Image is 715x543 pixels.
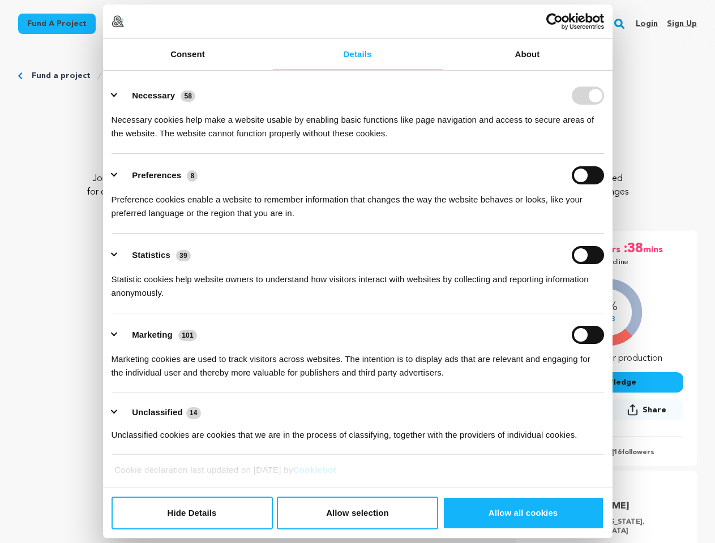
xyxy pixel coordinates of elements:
[112,184,604,220] div: Preference cookies enable a website to remember information that changes the way the website beha...
[623,240,643,258] span: :38
[112,420,604,442] div: Unclassified cookies are cookies that we are in the process of classifying, together with the pro...
[443,39,613,70] a: About
[112,344,604,380] div: Marketing cookies are used to track visitors across websites. The intention is to display ads tha...
[643,240,665,258] span: mins
[18,14,96,34] a: Fund a project
[610,399,683,425] span: Share
[643,404,666,416] span: Share
[112,264,604,300] div: Statistic cookies help website owners to understand how visitors interact with websites by collec...
[132,330,173,339] label: Marketing
[86,172,629,213] p: Join us in creating a rarely seen type of theatrical mask performance that goes beyond language b...
[186,407,201,419] span: 14
[553,499,677,513] a: Goto Katie Kaufmann profile
[176,250,191,261] span: 39
[277,497,438,529] button: Allow selection
[187,170,198,182] span: 8
[636,15,658,33] a: Login
[178,330,197,341] span: 101
[112,406,208,420] button: Unclassified (14)
[18,136,697,149] p: [GEOGRAPHIC_DATA], [US_STATE] | Theatre
[614,449,622,456] span: 16
[32,70,91,81] a: Fund a project
[553,518,677,536] p: 1 Campaigns | [US_STATE], [GEOGRAPHIC_DATA]
[112,105,604,140] div: Necessary cookies help make a website usable by enabling basic functions like page navigation and...
[112,166,205,184] button: Preferences (8)
[132,250,170,260] label: Statistics
[112,497,273,529] button: Hide Details
[112,326,204,344] button: Marketing (101)
[112,87,203,105] button: Necessary (58)
[112,246,198,264] button: Statistics (39)
[181,90,195,102] span: 58
[103,39,273,70] a: Consent
[132,170,181,180] label: Preferences
[132,90,175,100] label: Necessary
[106,463,609,485] div: Cookie declaration last updated on [DATE] by
[667,15,697,33] a: Sign up
[293,465,336,475] a: Cookiebot
[18,70,697,81] div: Breadcrumb
[112,15,124,28] img: logo
[607,240,623,258] span: hrs
[505,13,604,30] a: Usercentrics Cookiebot - opens in a new window
[610,399,683,420] button: Share
[18,100,697,127] p: Apartment 2B
[18,149,697,163] p: Experimental, Comedy
[443,497,604,529] button: Allow all cookies
[273,39,443,70] a: Details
